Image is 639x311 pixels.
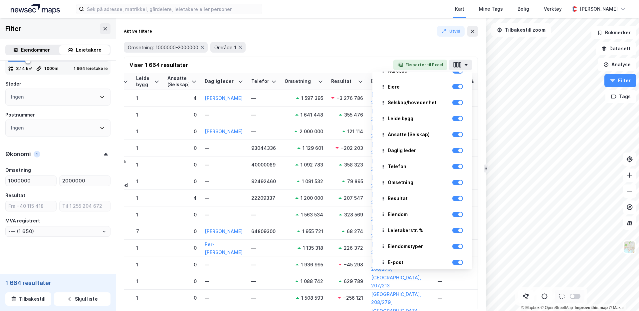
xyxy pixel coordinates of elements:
div: 1 135 318 [303,244,323,251]
div: Selskap/hovedenhet [378,95,467,110]
div: Leide bygg [388,115,413,123]
div: 121 114 [347,128,363,135]
div: Resultat [331,78,355,85]
div: 0 [167,128,197,135]
div: 1 092 783 [301,161,323,168]
div: 0 [167,261,197,268]
div: — [205,178,243,185]
div: −3 276 786 [336,95,363,102]
div: — [205,111,243,118]
button: Utvid [437,26,465,37]
div: Omsetning [285,78,315,85]
button: Open [102,229,107,234]
div: — [251,278,277,285]
div: Bolig [518,5,529,13]
div: [PERSON_NAME] [580,5,618,13]
div: 4 [167,194,197,201]
div: 207 547 [344,194,363,201]
div: 93044336 [251,145,277,152]
div: 1 [136,128,159,135]
button: Eksporter til Excel [393,60,447,70]
div: Omsetning [378,175,467,190]
button: Skjul liste [54,292,110,306]
div: 1 [136,111,159,118]
button: Tilbakestill [5,292,51,306]
div: — [205,294,243,301]
div: E-post [388,258,403,266]
div: 1 508 593 [301,294,323,301]
div: 7 [136,228,159,235]
div: Eiere [378,80,467,94]
div: Leide bygg [378,111,467,126]
div: 1 [34,151,40,157]
div: Postnummer [5,111,35,119]
div: 1 [136,161,159,168]
div: Eiendomstyper [378,239,467,254]
div: E-post [378,255,467,270]
div: Leietakerstr. % [388,226,423,234]
div: 22209337 [251,194,277,201]
div: Telefon [388,162,406,170]
img: logo.a4113a55bc3d86da70a041830d287a7e.svg [11,4,60,14]
img: Z [623,241,636,253]
button: Datasett [596,42,636,55]
div: Steder [5,80,21,88]
div: 92492460 [251,178,277,185]
div: Ansatte (Selskap) [378,127,467,142]
div: Eiendom [371,78,422,85]
div: Leietakerstr. % [378,223,467,238]
div: 1 [136,244,159,251]
div: Kart [455,5,464,13]
div: — [205,145,243,152]
button: Tags [605,90,636,103]
div: — [251,211,277,218]
div: Selskap/hovedenhet [388,99,437,107]
div: 79 895 [347,178,363,185]
div: — [205,211,243,218]
div: −256 121 [343,294,363,301]
div: — [205,261,243,268]
div: Telefon [378,159,467,174]
div: — [205,161,243,168]
button: Filter [604,74,636,87]
div: Leietakere [76,46,102,54]
input: Fra 1 000 000 [6,176,56,186]
div: 1 [136,261,159,268]
div: 40000089 [251,161,277,168]
span: Område 1 [214,44,236,51]
input: Søk på adresse, matrikkel, gårdeiere, leietakere eller personer [84,4,262,14]
div: 1 [136,278,159,285]
div: — [251,294,277,301]
div: 629 789 [344,278,363,285]
div: 0 [167,161,197,168]
div: 1 641 448 [301,111,323,118]
span: Omsetning: 1000000-2000000 [128,44,198,51]
div: Ansatte (Selskap) [167,75,189,88]
div: Filter [5,23,21,34]
div: 3,14 k㎡ [16,66,32,71]
input: Til 2 000 000 [60,176,110,186]
div: 64809300 [251,228,277,235]
div: 1 [136,145,159,152]
div: — [438,294,500,301]
div: Mine Tags [479,5,503,13]
div: Økonomi [5,150,31,158]
input: ClearOpen [6,226,110,236]
div: Aktive filtere [124,29,152,34]
a: Improve this map [575,305,608,310]
div: 0 [167,145,197,152]
div: Leide bygg [136,75,151,88]
div: Verktøy [544,5,562,13]
div: 358 323 [344,161,363,168]
div: Daglig leder [378,143,467,158]
div: Eiendom [378,207,467,222]
div: 1 [136,194,159,201]
div: Eiendommer [21,46,50,54]
button: Bokmerker [591,26,636,39]
div: MVA registrert [5,217,40,225]
div: 1 955 721 [302,228,323,235]
div: 1 [136,95,159,102]
div: Resultat [388,194,408,202]
div: Telefon [251,78,269,85]
div: Daglig leder [388,147,416,155]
